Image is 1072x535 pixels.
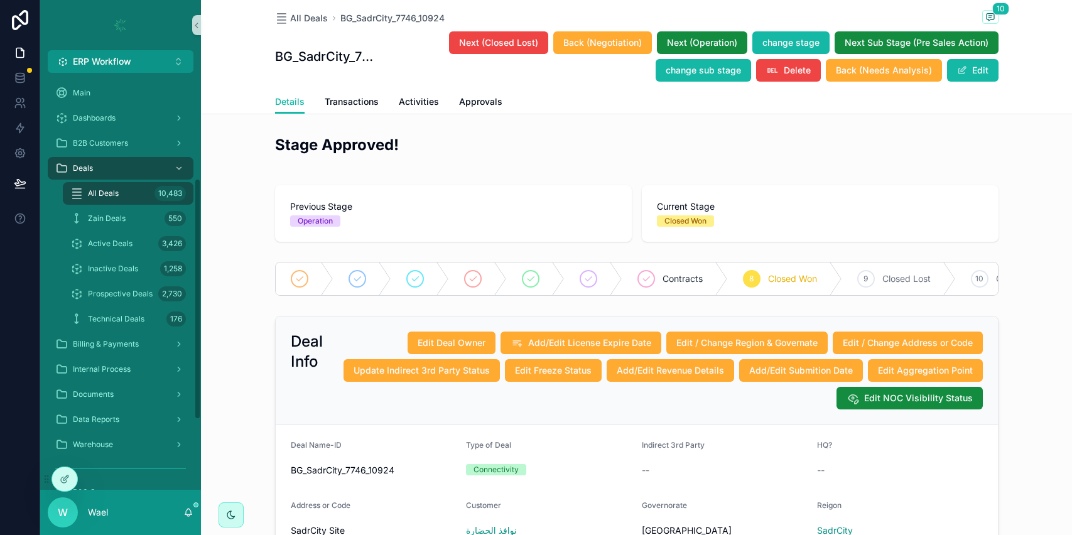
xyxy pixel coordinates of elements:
span: All Deals [290,12,328,24]
button: Edit NOC Visibility Status [836,387,983,409]
button: Edit Deal Owner [408,332,495,354]
div: 176 [166,311,186,327]
span: Add/Edit Submition Date [749,364,853,377]
span: Approvals [459,95,502,108]
span: Details [275,95,305,108]
a: Details [275,90,305,114]
span: Governorate [642,500,687,510]
button: change stage [752,31,830,54]
span: Next (Closed Lost) [459,36,538,49]
span: Documents [73,389,114,399]
span: Previous Stage [290,200,617,213]
span: Address or Code [291,500,350,510]
span: -- [817,464,825,477]
a: Warehouse [48,433,193,456]
span: B2B Customers [73,138,128,148]
button: Next (Operation) [657,31,747,54]
span: All Deals [88,188,119,198]
span: Data Reports [73,414,119,424]
a: Data Reports [48,408,193,431]
span: ERP Workflow [73,55,131,68]
button: Edit / Change Address or Code [833,332,983,354]
span: Edit Aggregation Point [878,364,973,377]
div: 2,730 [158,286,186,301]
h2: Stage Approved! [275,134,999,155]
div: Operation [298,215,333,227]
div: 10,483 [154,186,186,201]
span: Technical Deals [88,314,144,324]
span: Transactions [325,95,379,108]
img: App logo [111,15,131,35]
span: Back (Needs Analysis) [836,64,932,77]
span: change stage [762,36,820,49]
h2: Deal Info [291,332,323,372]
a: Transactions [325,90,379,116]
span: Customer [466,500,501,510]
span: Deal Name-ID [291,440,342,450]
button: change sub stage [656,59,751,82]
button: Next Sub Stage (Pre Sales Action) [835,31,999,54]
span: Add/Edit Revenue Details [617,364,724,377]
button: Edit [947,59,999,82]
a: All Deals10,483 [63,182,193,205]
span: Closed Won [768,273,817,285]
button: Add/Edit Submition Date [739,359,863,382]
button: Back (Needs Analysis) [826,59,942,82]
div: 3,426 [158,236,186,251]
span: Internal Process [73,364,131,374]
span: Main [73,88,90,98]
button: Edit / Change Region & Governate [666,332,828,354]
span: Edit NOC Visibility Status [864,392,973,404]
div: Closed Won [664,215,707,227]
button: Next (Closed Lost) [449,31,548,54]
span: Operation [996,273,1037,285]
span: Warehouse [73,440,113,450]
span: Current Stage [657,200,983,213]
span: W [58,505,68,520]
a: B2B Customers [48,132,193,154]
div: 1,258 [160,261,186,276]
span: Zain Deals [88,213,126,224]
span: Activities [399,95,439,108]
div: Connectivity [474,464,519,475]
a: Prospective Deals2,730 [63,283,193,305]
div: 550 [165,211,186,226]
span: Billing & Payments [73,339,139,349]
span: Dashboards [73,113,116,123]
span: Back (Negotiation) [563,36,642,49]
span: Edit Freeze Status [515,364,592,377]
span: Edit Deal Owner [418,337,485,349]
span: B2C Customers [73,487,129,497]
span: Add/Edit License Expire Date [528,337,651,349]
h1: BG_SadrCity_7746_10924 [275,48,377,65]
span: Active Deals [88,239,133,249]
a: Main [48,82,193,104]
span: HQ? [817,440,832,450]
a: Technical Deals176 [63,308,193,330]
button: Add/Edit License Expire Date [501,332,661,354]
button: Edit Freeze Status [505,359,602,382]
span: Next (Operation) [667,36,737,49]
span: Type of Deal [466,440,511,450]
a: Deals [48,157,193,180]
div: scrollable content [40,73,201,490]
span: Contracts [663,273,703,285]
a: B2C Customers [48,481,193,504]
button: Update Indirect 3rd Party Status [344,359,500,382]
a: Inactive Deals1,258 [63,257,193,280]
button: 10 [982,10,999,26]
button: Delete [756,59,821,82]
span: Edit / Change Region & Governate [676,337,818,349]
span: Prospective Deals [88,289,153,299]
a: BG_SadrCity_7746_10924 [340,12,445,24]
p: Wael [88,506,108,519]
span: Closed Lost [882,273,931,285]
span: Reigon [817,500,842,510]
span: 10 [992,3,1009,15]
span: 9 [864,274,868,284]
a: Documents [48,383,193,406]
span: Edit / Change Address or Code [843,337,973,349]
span: BG_SadrCity_7746_10924 [291,464,457,477]
span: Update Indirect 3rd Party Status [354,364,490,377]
